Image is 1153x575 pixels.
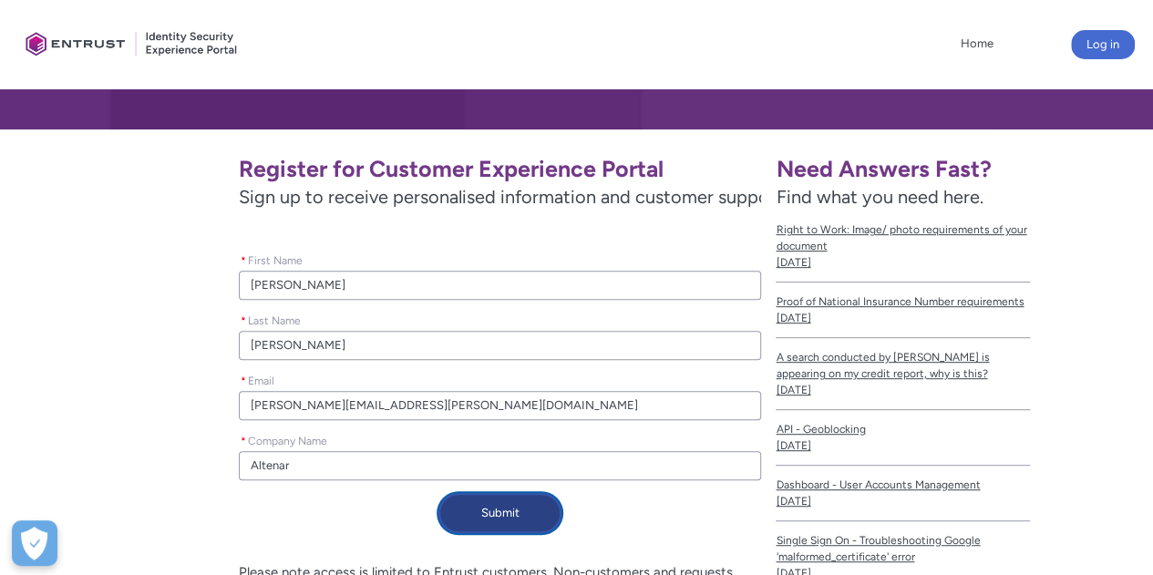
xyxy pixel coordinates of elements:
[776,221,1029,254] span: Right to Work: Image/ photo requirements of your document
[776,338,1029,410] a: A search conducted by [PERSON_NAME] is appearing on my credit report, why is this?[DATE]
[776,186,983,208] span: Find what you need here.
[776,421,1029,437] span: API - Geoblocking
[241,435,246,447] abbr: required
[239,309,308,329] label: Last Name
[241,375,246,387] abbr: required
[12,520,57,566] div: Cookie Preferences
[239,249,310,269] label: First Name
[776,477,1029,493] span: Dashboard - User Accounts Management
[776,349,1029,382] span: A search conducted by [PERSON_NAME] is appearing on my credit report, why is this?
[776,439,810,452] lightning-formatted-date-time: [DATE]
[241,314,246,327] abbr: required
[776,384,810,396] lightning-formatted-date-time: [DATE]
[438,493,561,533] button: Submit
[776,532,1029,565] span: Single Sign On - Troubleshooting Google 'malformed_certificate' error
[776,256,810,269] lightning-formatted-date-time: [DATE]
[239,155,762,183] h1: Register for Customer Experience Portal
[776,155,1029,183] h1: Need Answers Fast?
[776,282,1029,338] a: Proof of National Insurance Number requirements[DATE]
[12,520,57,566] button: Open Preferences
[776,293,1029,310] span: Proof of National Insurance Number requirements
[776,312,810,324] lightning-formatted-date-time: [DATE]
[776,410,1029,466] a: API - Geoblocking[DATE]
[1071,30,1135,59] button: Log in
[776,495,810,508] lightning-formatted-date-time: [DATE]
[239,183,762,210] span: Sign up to receive personalised information and customer support
[776,210,1029,282] a: Right to Work: Image/ photo requirements of your document[DATE]
[239,429,335,449] label: Company Name
[239,369,282,389] label: Email
[776,466,1029,521] a: Dashboard - User Accounts Management[DATE]
[241,254,246,267] abbr: required
[956,30,998,57] a: Home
